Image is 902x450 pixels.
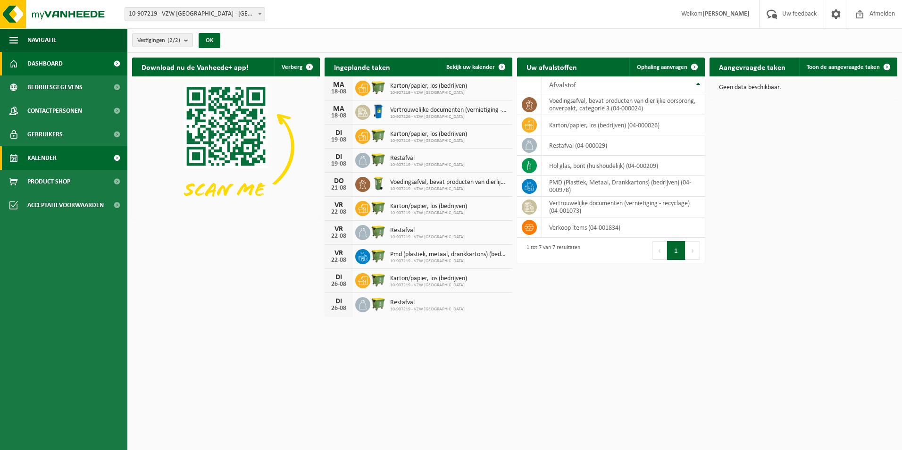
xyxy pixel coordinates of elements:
img: WB-1100-HPE-GN-51 [370,127,386,143]
span: Restafval [390,155,465,162]
h2: Ingeplande taken [325,58,400,76]
img: WB-1100-HPE-GN-51 [370,296,386,312]
span: Acceptatievoorwaarden [27,193,104,217]
span: Verberg [282,64,302,70]
div: 18-08 [329,89,348,95]
div: 22-08 [329,233,348,240]
span: Voedingsafval, bevat producten van dierlijke oorsprong, onverpakt, categorie 3 [390,179,508,186]
div: DI [329,274,348,281]
img: WB-1100-HPE-GN-51 [370,151,386,167]
span: 10-907219 - VZW [GEOGRAPHIC_DATA] [390,210,467,216]
span: Karton/papier, los (bedrijven) [390,83,467,90]
span: Contactpersonen [27,99,82,123]
div: VR [329,250,348,257]
img: WB-1100-HPE-GN-51 [370,272,386,288]
span: Navigatie [27,28,57,52]
td: PMD (Plastiek, Metaal, Drankkartons) (bedrijven) (04-000978) [542,176,705,197]
button: OK [199,33,220,48]
span: Vestigingen [137,33,180,48]
span: Bekijk uw kalender [446,64,495,70]
img: WB-0140-HPE-GN-50 [370,175,386,192]
div: DO [329,177,348,185]
img: WB-1100-HPE-GN-51 [370,224,386,240]
h2: Aangevraagde taken [710,58,795,76]
span: Toon de aangevraagde taken [807,64,880,70]
span: 10-907219 - VZW [GEOGRAPHIC_DATA] [390,307,465,312]
td: verkoop items (04-001834) [542,217,705,238]
span: Karton/papier, los (bedrijven) [390,275,467,283]
span: Gebruikers [27,123,63,146]
button: 1 [667,241,685,260]
span: Pmd (plastiek, metaal, drankkartons) (bedrijven) [390,251,508,258]
div: 26-08 [329,305,348,312]
p: Geen data beschikbaar. [719,84,888,91]
span: 10-907219 - VZW [GEOGRAPHIC_DATA] [390,186,508,192]
td: voedingsafval, bevat producten van dierlijke oorsprong, onverpakt, categorie 3 (04-000024) [542,94,705,115]
div: 22-08 [329,257,348,264]
h2: Uw afvalstoffen [517,58,586,76]
a: Bekijk uw kalender [439,58,511,76]
div: VR [329,225,348,233]
span: 10-907219 - VZW SINT-LIEVENSPOORT - GENT [125,7,265,21]
button: Verberg [274,58,319,76]
span: Restafval [390,299,465,307]
img: WB-1100-HPE-GN-51 [370,79,386,95]
span: Ophaling aanvragen [637,64,687,70]
div: DI [329,129,348,137]
count: (2/2) [167,37,180,43]
div: 19-08 [329,161,348,167]
span: 10-907219 - VZW [GEOGRAPHIC_DATA] [390,283,467,288]
span: 10-907219 - VZW [GEOGRAPHIC_DATA] [390,234,465,240]
div: 21-08 [329,185,348,192]
div: DI [329,298,348,305]
td: restafval (04-000029) [542,135,705,156]
span: 10-907219 - VZW SINT-LIEVENSPOORT - GENT [125,8,265,21]
span: Kalender [27,146,57,170]
span: Bedrijfsgegevens [27,75,83,99]
span: Karton/papier, los (bedrijven) [390,131,467,138]
span: 10-907219 - VZW [GEOGRAPHIC_DATA] [390,138,467,144]
span: Karton/papier, los (bedrijven) [390,203,467,210]
span: 10-907219 - VZW [GEOGRAPHIC_DATA] [390,258,508,264]
td: hol glas, bont (huishoudelijk) (04-000209) [542,156,705,176]
img: WB-0240-HPE-BE-09 [370,103,386,119]
span: Product Shop [27,170,70,193]
img: WB-1100-HPE-GN-51 [370,200,386,216]
div: 18-08 [329,113,348,119]
img: Download de VHEPlus App [132,76,320,217]
span: Dashboard [27,52,63,75]
div: MA [329,105,348,113]
button: Vestigingen(2/2) [132,33,193,47]
div: DI [329,153,348,161]
a: Toon de aangevraagde taken [799,58,896,76]
strong: [PERSON_NAME] [702,10,750,17]
span: 10-907219 - VZW [GEOGRAPHIC_DATA] [390,162,465,168]
td: karton/papier, los (bedrijven) (04-000026) [542,115,705,135]
td: vertrouwelijke documenten (vernietiging - recyclage) (04-001073) [542,197,705,217]
div: 19-08 [329,137,348,143]
span: 10-907219 - VZW [GEOGRAPHIC_DATA] [390,90,467,96]
img: WB-1100-HPE-GN-51 [370,248,386,264]
span: Vertrouwelijke documenten (vernietiging - recyclage) [390,107,508,114]
div: 22-08 [329,209,348,216]
div: 1 tot 7 van 7 resultaten [522,240,580,261]
div: 26-08 [329,281,348,288]
div: VR [329,201,348,209]
button: Previous [652,241,667,260]
a: Ophaling aanvragen [629,58,704,76]
span: Restafval [390,227,465,234]
h2: Download nu de Vanheede+ app! [132,58,258,76]
button: Next [685,241,700,260]
span: Afvalstof [549,82,576,89]
div: MA [329,81,348,89]
span: 10-907226 - VZW [GEOGRAPHIC_DATA] [390,114,508,120]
